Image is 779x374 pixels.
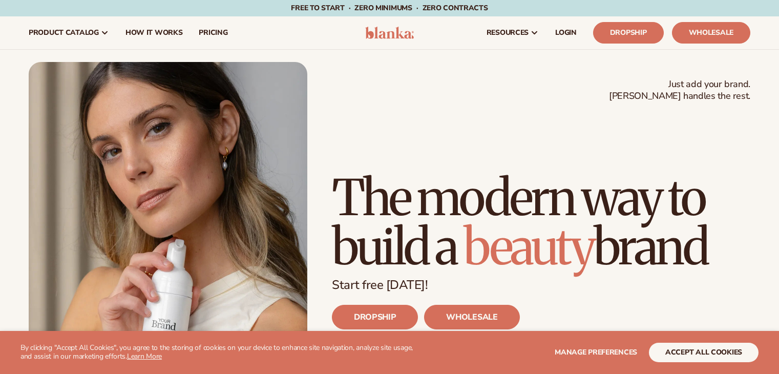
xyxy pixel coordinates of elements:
a: product catalog [20,16,117,49]
a: resources [478,16,547,49]
img: logo [365,27,414,39]
span: pricing [199,29,227,37]
a: Learn More [127,351,162,361]
a: WHOLESALE [424,305,519,329]
span: Just add your brand. [PERSON_NAME] handles the rest. [609,78,750,102]
p: Start free [DATE]! [332,278,750,293]
a: pricing [191,16,236,49]
a: LOGIN [547,16,585,49]
span: beauty [464,216,594,278]
span: LOGIN [555,29,577,37]
a: How It Works [117,16,191,49]
span: product catalog [29,29,99,37]
a: DROPSHIP [332,305,418,329]
a: Dropship [593,22,664,44]
span: Manage preferences [555,347,637,357]
button: accept all cookies [649,343,759,362]
span: resources [487,29,529,37]
span: Free to start · ZERO minimums · ZERO contracts [291,3,488,13]
span: How It Works [125,29,183,37]
p: By clicking "Accept All Cookies", you agree to the storing of cookies on your device to enhance s... [20,344,425,361]
button: Manage preferences [555,343,637,362]
h1: The modern way to build a brand [332,173,750,272]
a: Wholesale [672,22,750,44]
